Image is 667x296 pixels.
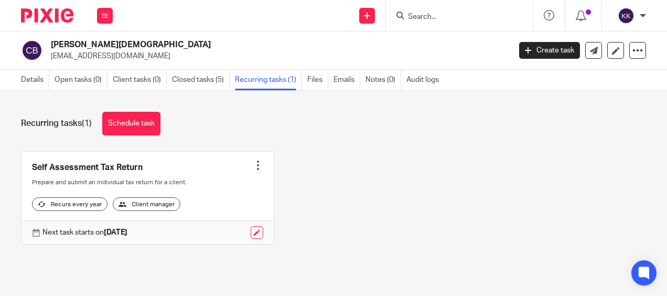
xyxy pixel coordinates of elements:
[365,70,401,90] a: Notes (0)
[102,112,160,135] a: Schedule task
[82,119,92,128] span: (1)
[113,197,180,211] div: Client manager
[21,39,43,61] img: svg%3E
[407,13,501,22] input: Search
[51,51,503,61] p: [EMAIL_ADDRESS][DOMAIN_NAME]
[235,70,302,90] a: Recurring tasks (1)
[618,7,634,24] img: svg%3E
[21,8,73,23] img: Pixie
[51,39,413,50] h2: [PERSON_NAME][DEMOGRAPHIC_DATA]
[172,70,230,90] a: Closed tasks (5)
[42,227,127,238] p: Next task starts on
[55,70,107,90] a: Open tasks (0)
[406,70,444,90] a: Audit logs
[333,70,360,90] a: Emails
[104,229,127,236] strong: [DATE]
[21,70,49,90] a: Details
[307,70,328,90] a: Files
[21,118,92,129] h1: Recurring tasks
[113,70,167,90] a: Client tasks (0)
[32,197,107,211] div: Recurs every year
[519,42,580,59] a: Create task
